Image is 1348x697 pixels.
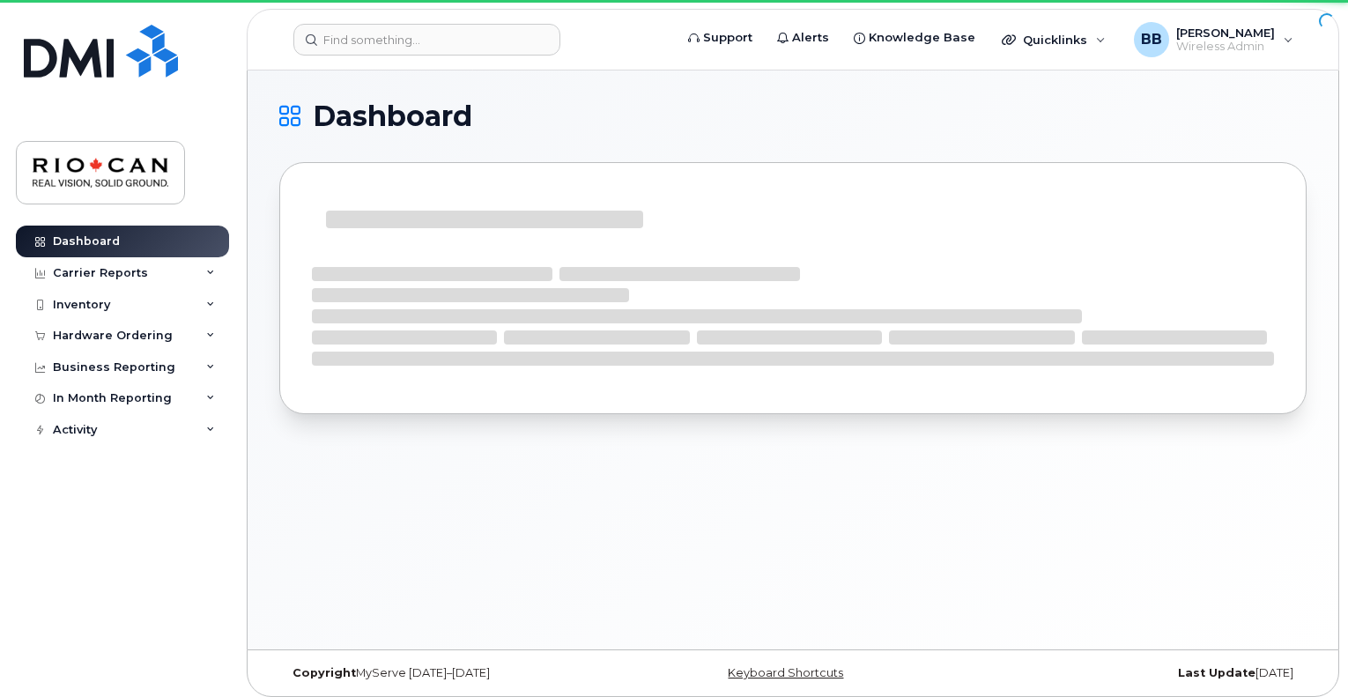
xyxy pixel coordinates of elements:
strong: Last Update [1178,666,1255,679]
div: [DATE] [964,666,1307,680]
strong: Copyright [293,666,356,679]
span: Dashboard [313,103,472,130]
a: Keyboard Shortcuts [728,666,843,679]
div: MyServe [DATE]–[DATE] [279,666,622,680]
